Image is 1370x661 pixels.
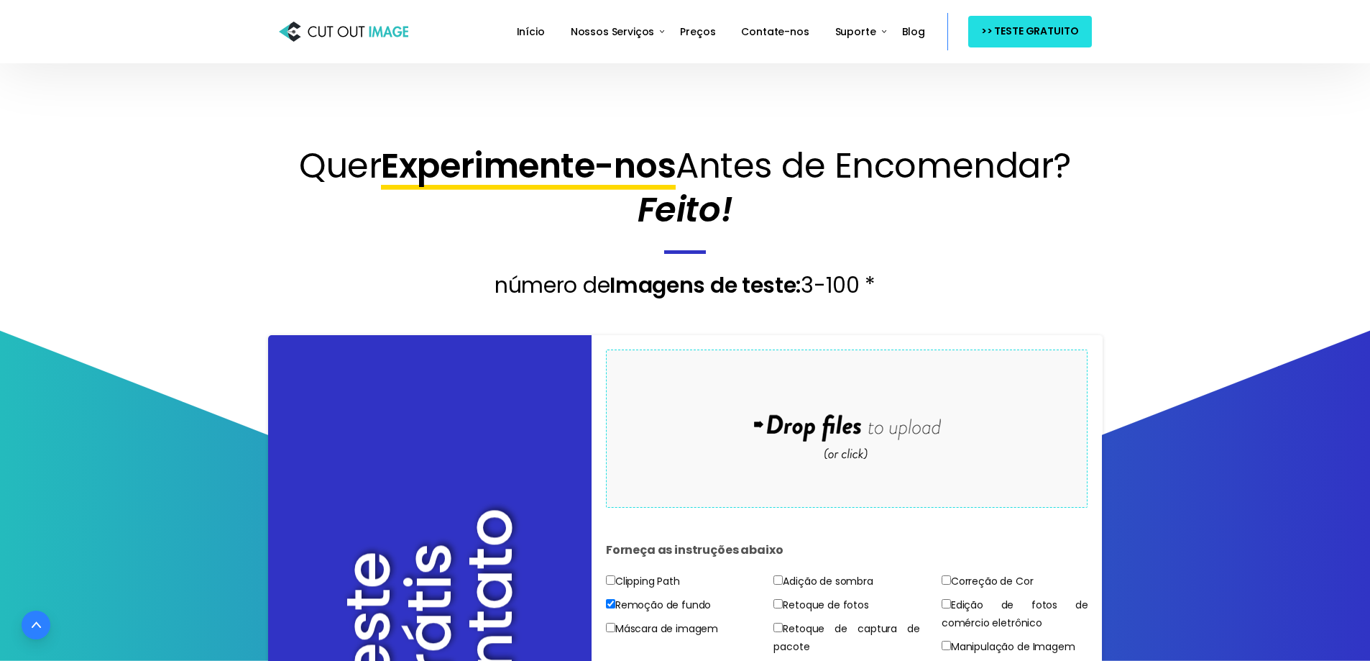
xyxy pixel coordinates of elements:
[517,24,545,39] span: Início
[381,142,676,190] span: Experimente-nos
[638,186,732,234] span: Feito!
[741,24,809,39] span: Contate-nos
[773,620,920,656] label: Retoque de captura de pacote
[676,142,1070,190] span: Antes de Encomendar?
[495,270,610,301] span: número de
[680,24,715,39] span: Preços
[606,623,615,632] input: Máscara de imagem
[942,575,951,585] input: Correção de Cor
[968,16,1092,47] a: >> TESTE GRATUITO
[902,24,925,39] span: Blog
[571,24,655,39] span: Nossos Serviços
[606,620,718,638] label: Máscara de imagem
[22,611,50,639] a: Ir para o início
[606,596,711,614] label: Remoção de fundo
[565,16,661,48] a: Nossos Serviços
[896,16,931,48] a: Blog
[606,575,615,585] input: Clipping Path
[829,16,882,48] a: Suporte
[773,623,783,632] input: Retoque de captura de pacote
[942,641,951,650] input: Manipulação de Imagem
[610,270,801,301] span: Imagens de teste:
[801,270,875,301] span: 3-100 *
[773,596,868,614] label: Retoque de fotos
[279,18,408,45] img: Cut Out Image: Prestador de serviços de recorte de fotos
[606,599,615,608] input: Remoção de fundo
[674,16,721,48] a: Preços
[773,599,783,608] input: Retoque de fotos
[511,16,551,48] a: Início
[942,573,1034,591] label: Correção de Cor
[606,573,680,591] label: Clipping Path
[735,16,814,48] a: Contate-nos
[773,573,873,591] label: Adição de sombra
[981,22,1079,40] span: >> TESTE GRATUITO
[942,599,951,608] input: Edição de fotos de comércio eletrônico
[835,24,876,39] span: Suporte
[942,596,1088,632] label: Edição de fotos de comércio eletrônico
[942,638,1075,656] label: Manipulação de Imagem
[773,575,783,585] input: Adição de sombra
[606,529,1088,572] h4: Forneça as instruções abaixo
[299,142,381,190] span: Quer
